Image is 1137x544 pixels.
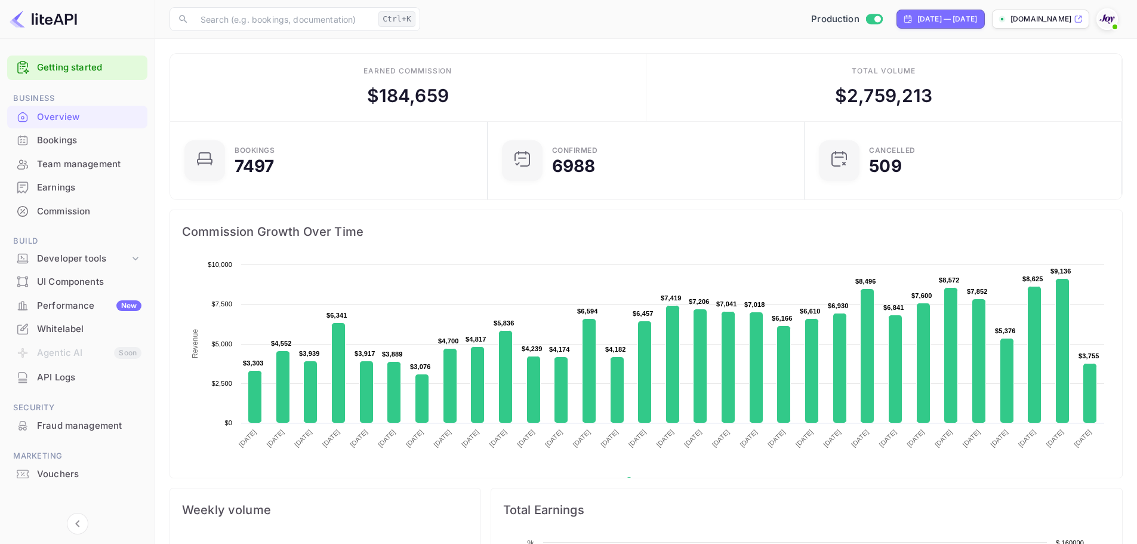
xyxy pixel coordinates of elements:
[939,276,960,284] text: $8,572
[1010,14,1071,24] p: [DOMAIN_NAME]
[238,428,258,448] text: [DATE]
[211,380,232,387] text: $2,500
[7,318,147,340] a: Whitelabel
[637,477,667,485] text: Revenue
[7,106,147,128] a: Overview
[378,11,415,27] div: Ctrl+K
[800,308,821,315] text: $6,610
[208,261,232,268] text: $10,000
[896,10,985,29] div: Click to change the date range period
[869,158,901,174] div: 509
[711,428,731,448] text: [DATE]
[377,428,397,448] text: [DATE]
[7,414,147,437] a: Fraud management
[516,428,536,448] text: [DATE]
[544,428,564,448] text: [DATE]
[211,340,232,348] text: $5,000
[265,428,285,448] text: [DATE]
[7,200,147,222] a: Commission
[772,315,793,322] text: $6,166
[10,10,77,29] img: LiteAPI logo
[182,222,1110,241] span: Commission Growth Over Time
[7,129,147,152] div: Bookings
[405,428,425,448] text: [DATE]
[549,346,570,353] text: $4,174
[224,419,232,426] text: $0
[766,428,787,448] text: [DATE]
[243,359,264,367] text: $3,303
[552,158,596,174] div: 6988
[794,428,815,448] text: [DATE]
[716,300,737,308] text: $7,041
[37,252,130,266] div: Developer tools
[911,292,932,299] text: $7,600
[852,66,916,76] div: Total volume
[811,13,859,26] span: Production
[37,371,141,385] div: API Logs
[271,340,292,347] text: $4,552
[460,428,480,448] text: [DATE]
[869,147,916,154] div: CANCELLED
[1079,352,1099,359] text: $3,755
[7,401,147,414] span: Security
[7,463,147,485] a: Vouchers
[299,350,320,357] text: $3,939
[37,158,141,171] div: Team management
[7,318,147,341] div: Whitelabel
[363,66,452,76] div: Earned commission
[961,428,981,448] text: [DATE]
[878,428,898,448] text: [DATE]
[7,235,147,248] span: Build
[7,248,147,269] div: Developer tools
[293,428,313,448] text: [DATE]
[599,428,620,448] text: [DATE]
[1073,428,1093,448] text: [DATE]
[37,110,141,124] div: Overview
[37,468,141,481] div: Vouchers
[37,419,141,433] div: Fraud management
[738,428,759,448] text: [DATE]
[989,428,1009,448] text: [DATE]
[235,158,275,174] div: 7497
[37,275,141,289] div: UI Components
[7,271,147,293] a: UI Components
[7,106,147,129] div: Overview
[466,336,486,343] text: $4,817
[7,414,147,438] div: Fraud management
[571,428,591,448] text: [DATE]
[655,428,675,448] text: [DATE]
[522,345,543,352] text: $4,239
[235,147,275,154] div: Bookings
[116,300,141,311] div: New
[438,337,459,345] text: $4,700
[689,298,710,305] text: $7,206
[855,278,876,285] text: $8,496
[367,82,449,109] div: $ 184,659
[182,500,469,520] span: Weekly volume
[552,147,598,154] div: Confirmed
[355,350,375,357] text: $3,917
[37,299,141,313] div: Performance
[744,301,765,308] text: $7,018
[7,294,147,318] div: PerformanceNew
[432,428,452,448] text: [DATE]
[7,366,147,388] a: API Logs
[683,428,703,448] text: [DATE]
[191,329,199,358] text: Revenue
[7,271,147,294] div: UI Components
[917,14,977,24] div: [DATE] — [DATE]
[7,92,147,105] span: Business
[995,327,1016,334] text: $5,376
[7,294,147,316] a: PerformanceNew
[193,7,374,31] input: Search (e.g. bookings, documentation)
[382,351,403,358] text: $3,889
[1050,268,1071,275] text: $9,136
[494,319,514,327] text: $5,836
[321,428,341,448] text: [DATE]
[1017,428,1037,448] text: [DATE]
[211,300,232,308] text: $7,500
[883,304,904,311] text: $6,841
[7,56,147,80] div: Getting started
[37,181,141,195] div: Earnings
[661,294,682,302] text: $7,419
